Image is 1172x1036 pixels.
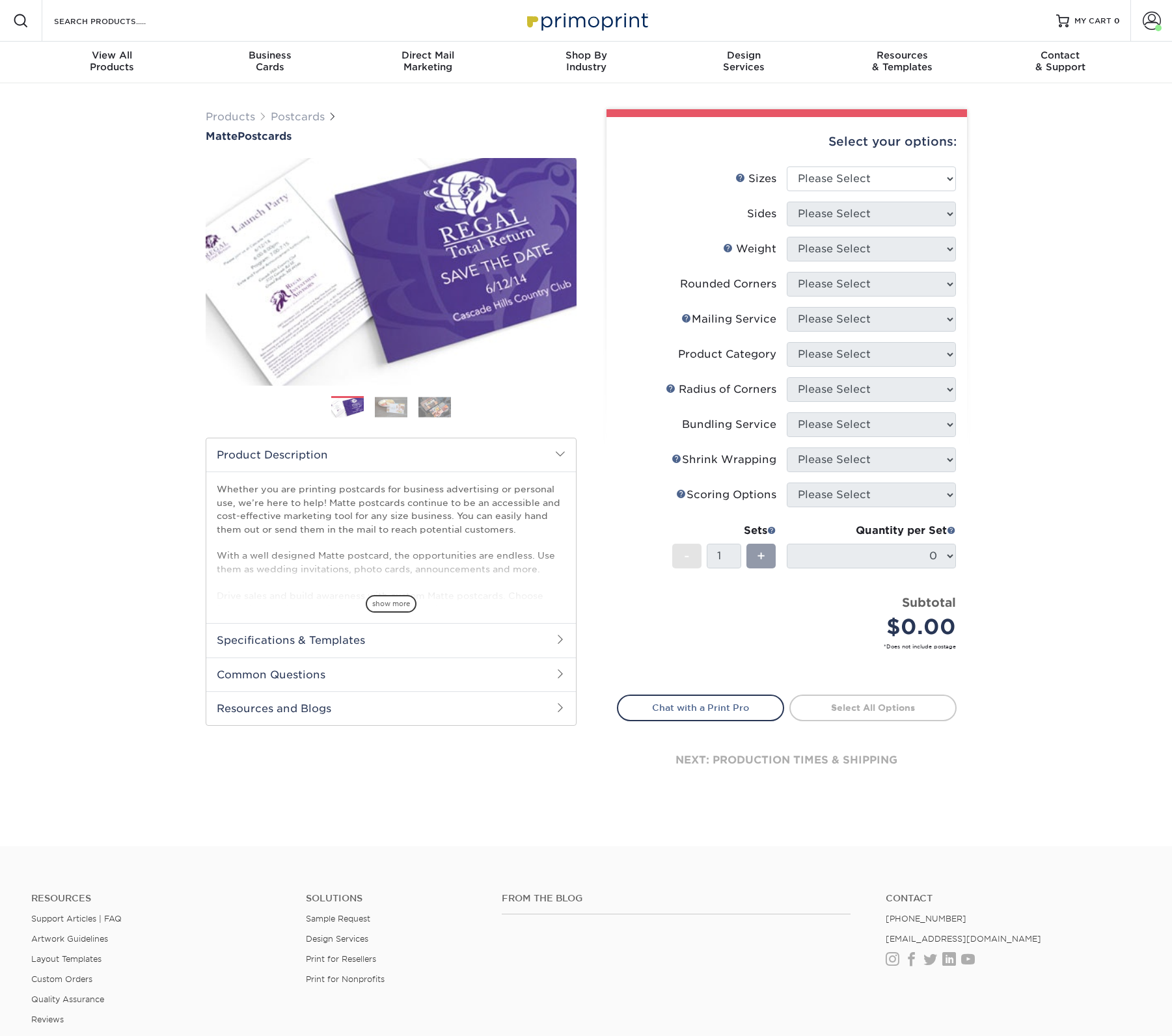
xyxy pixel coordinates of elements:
a: Contact [886,893,1141,904]
div: Product Category [678,347,776,362]
div: Products [33,49,191,73]
a: Direct MailMarketing [349,42,507,83]
span: 0 [1114,16,1120,25]
a: Shop ByIndustry [507,42,665,83]
small: *Does not include postage [627,643,956,650]
div: Select your options: [617,117,957,166]
a: Support Articles | FAQ [31,914,122,923]
a: BusinessCards [191,42,349,83]
div: Services [665,49,823,73]
strong: Subtotal [902,595,956,609]
a: Contact& Support [981,42,1139,83]
a: View AllProducts [33,42,191,83]
a: [PHONE_NUMBER] [886,914,966,923]
div: Bundling Service [682,417,776,432]
span: MY CART [1074,16,1111,27]
img: Primoprint [521,7,651,34]
span: View All [33,49,191,61]
div: & Support [981,49,1139,73]
a: Print for Nonprofits [306,974,385,984]
a: Select All Options [789,695,957,721]
a: Layout Templates [31,954,102,964]
a: Postcards [271,111,325,123]
div: & Templates [823,49,981,73]
div: next: production times & shipping [617,721,957,799]
div: Cards [191,49,349,73]
h4: From the Blog [502,893,851,904]
a: Chat with a Print Pro [617,695,784,721]
span: - [684,546,690,566]
span: Design [665,49,823,61]
img: Postcards 02 [375,397,407,417]
span: Business [191,49,349,61]
a: Resources& Templates [823,42,981,83]
h4: Solutions [306,893,482,904]
h2: Specifications & Templates [206,623,576,657]
a: Products [206,111,255,123]
div: Mailing Service [681,312,776,327]
h4: Resources [31,893,286,904]
div: Radius of Corners [666,382,776,397]
div: Rounded Corners [680,276,776,292]
div: Quantity per Set [787,523,956,538]
h2: Resources and Blogs [206,691,576,725]
div: Scoring Options [676,487,776,503]
div: Shrink Wrapping [672,452,776,468]
span: show more [366,595,416,613]
div: Industry [507,49,665,73]
a: Artwork Guidelines [31,934,108,944]
a: MattePostcards [206,130,577,142]
p: Whether you are printing postcards for business advertising or personal use, we’re here to help! ... [217,483,566,642]
span: Resources [823,49,981,61]
div: Sides [747,206,776,222]
span: + [757,546,765,566]
span: Matte [206,130,238,142]
img: Matte 01 [206,144,577,400]
img: Postcards 03 [418,397,451,417]
a: Design Services [306,934,368,944]
div: $0.00 [797,611,956,643]
div: Sizes [735,171,776,187]
h2: Product Description [206,438,576,472]
span: Direct Mail [349,49,507,61]
h2: Common Questions [206,657,576,691]
div: Marketing [349,49,507,73]
img: Postcards 01 [331,397,364,419]
a: Custom Orders [31,974,92,984]
input: SEARCH PRODUCTS..... [53,13,180,29]
a: DesignServices [665,42,823,83]
div: Weight [723,241,776,257]
div: Sets [672,523,776,538]
a: Sample Request [306,914,370,923]
a: Print for Resellers [306,954,376,964]
span: Shop By [507,49,665,61]
h1: Postcards [206,130,577,142]
a: [EMAIL_ADDRESS][DOMAIN_NAME] [886,934,1041,944]
span: Contact [981,49,1139,61]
